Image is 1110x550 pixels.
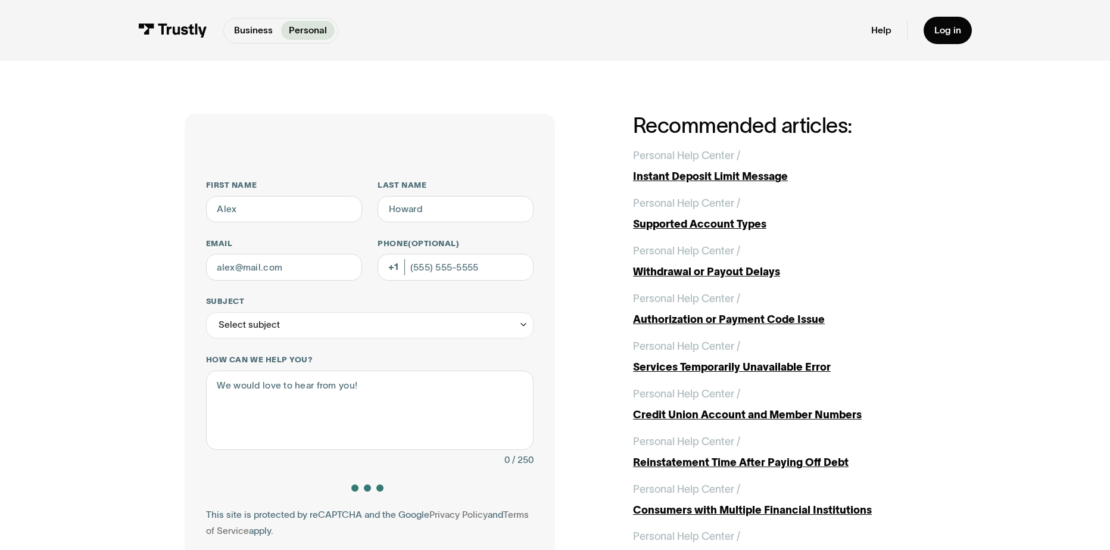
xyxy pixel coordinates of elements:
[234,23,273,37] p: Business
[924,17,972,45] a: Log in
[429,509,488,520] a: Privacy Policy
[633,434,740,450] div: Personal Help Center /
[934,24,961,36] div: Log in
[633,169,925,185] div: Instant Deposit Limit Message
[633,481,925,518] a: Personal Help Center /Consumers with Multiple Financial Institutions
[633,312,925,328] div: Authorization or Payment Code Issue
[633,529,740,545] div: Personal Help Center /
[633,243,925,280] a: Personal Help Center /Withdrawal or Payout Delays
[633,195,925,232] a: Personal Help Center /Supported Account Types
[633,195,740,212] div: Personal Help Center /
[378,238,534,249] label: Phone
[206,355,534,365] label: How can we help you?
[633,291,740,307] div: Personal Help Center /
[226,21,281,40] a: Business
[219,317,280,333] div: Select subject
[633,216,925,232] div: Supported Account Types
[206,254,362,280] input: alex@mail.com
[633,359,925,375] div: Services Temporarily Unavailable Error
[633,434,925,471] a: Personal Help Center /Reinstatement Time After Paying Off Debt
[206,296,534,307] label: Subject
[633,455,925,471] div: Reinstatement Time After Paying Off Debt
[633,338,740,355] div: Personal Help Center /
[633,481,740,498] div: Personal Help Center /
[206,180,362,191] label: First name
[512,452,534,468] div: / 250
[633,148,925,185] a: Personal Help Center /Instant Deposit Limit Message
[289,23,327,37] p: Personal
[633,386,925,423] a: Personal Help Center /Credit Union Account and Member Numbers
[633,114,925,137] h2: Recommended articles:
[633,386,740,402] div: Personal Help Center /
[206,196,362,222] input: Alex
[633,291,925,328] a: Personal Help Center /Authorization or Payment Code Issue
[504,452,510,468] div: 0
[633,338,925,375] a: Personal Help Center /Services Temporarily Unavailable Error
[206,238,362,249] label: Email
[138,23,207,38] img: Trustly Logo
[281,21,335,40] a: Personal
[378,254,534,280] input: (555) 555-5555
[408,239,459,248] span: (Optional)
[378,180,534,191] label: Last name
[378,196,534,222] input: Howard
[633,264,925,280] div: Withdrawal or Payout Delays
[633,148,740,164] div: Personal Help Center /
[633,502,925,518] div: Consumers with Multiple Financial Institutions
[206,507,534,539] div: This site is protected by reCAPTCHA and the Google and apply.
[633,243,740,259] div: Personal Help Center /
[871,24,891,36] a: Help
[633,407,925,423] div: Credit Union Account and Member Numbers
